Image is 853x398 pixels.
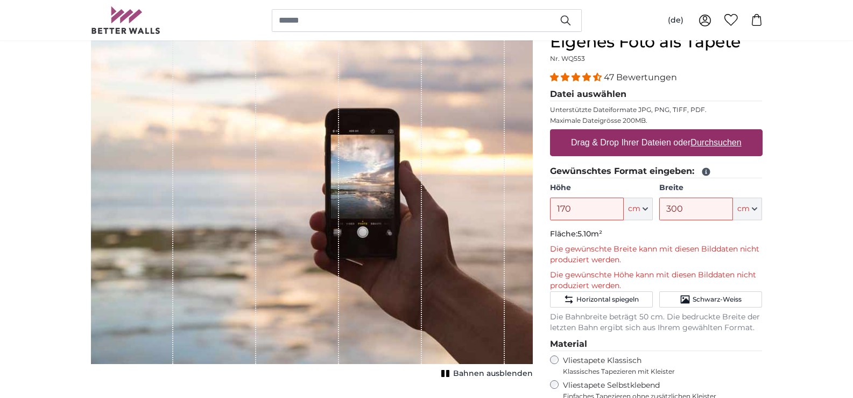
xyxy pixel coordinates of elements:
[550,183,653,193] label: Höhe
[91,6,161,34] img: Betterwalls
[659,183,762,193] label: Breite
[604,72,677,82] span: 47 Bewertungen
[567,132,746,153] label: Drag & Drop Ihrer Dateien oder
[453,368,533,379] span: Bahnen ausblenden
[577,229,602,239] span: 5.10m²
[91,32,533,381] div: 1 of 1
[624,198,653,220] button: cm
[737,204,750,214] span: cm
[690,138,741,147] u: Durchsuchen
[550,291,653,308] button: Horizontal spiegeln
[659,291,762,308] button: Schwarz-Weiss
[563,367,753,376] span: Klassisches Tapezieren mit Kleister
[550,72,604,82] span: 4.38 stars
[733,198,762,220] button: cm
[628,204,640,214] span: cm
[550,338,763,351] legend: Material
[576,295,639,304] span: Horizontal spiegeln
[550,229,763,240] p: Fläche:
[550,312,763,333] p: Die Bahnbreite beträgt 50 cm. Die bedruckte Breite der letzten Bahn ergibt sich aus Ihrem gewählt...
[550,244,763,266] p: Die gewünschte Breite kann mit diesen Bilddaten nicht produziert werden.
[659,11,692,30] button: (de)
[550,270,763,291] p: Die gewünschte Höhe kann mit diesen Bilddaten nicht produziert werden.
[550,106,763,114] p: Unterstützte Dateiformate JPG, PNG, TIFF, PDF.
[550,165,763,178] legend: Gewünschtes Format eingeben:
[563,355,753,376] label: Vliestapete Klassisch
[550,32,763,52] h1: Eigenes Foto als Tapete
[550,88,763,101] legend: Datei auswählen
[550,54,585,62] span: Nr. WQ553
[438,366,533,381] button: Bahnen ausblenden
[550,116,763,125] p: Maximale Dateigrösse 200MB.
[693,295,742,304] span: Schwarz-Weiss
